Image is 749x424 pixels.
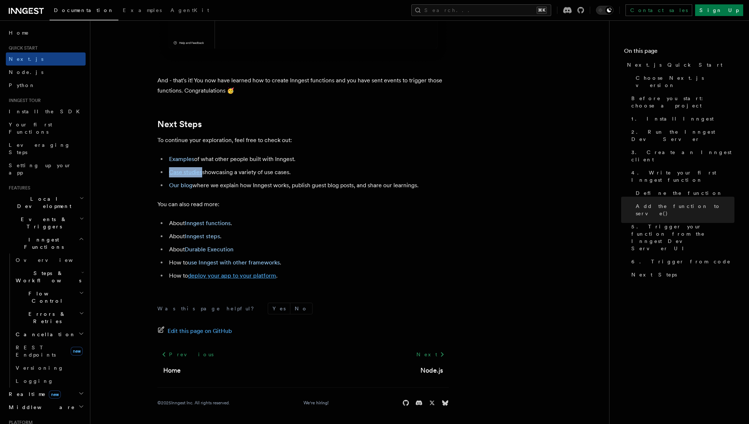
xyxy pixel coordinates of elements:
li: About . [167,218,449,228]
kbd: ⌘K [537,7,547,14]
span: 1. Install Inngest [631,115,714,122]
a: Node.js [420,365,443,376]
span: Documentation [54,7,114,13]
li: showcasing a variety of use cases. [167,167,449,177]
a: deploy your app to your platform [188,272,276,279]
span: 2. Run the Inngest Dev Server [631,128,734,143]
button: Flow Control [13,287,86,307]
a: REST Endpointsnew [13,341,86,361]
button: Yes [268,303,290,314]
button: Inngest Functions [6,233,86,254]
a: Durable Execution [185,246,234,253]
a: Leveraging Steps [6,138,86,159]
span: Leveraging Steps [9,142,70,155]
span: Inngest tour [6,98,41,103]
span: Cancellation [13,331,76,338]
a: Before you start: choose a project [628,92,734,112]
span: Next.js [9,56,43,62]
a: Choose Next.js version [633,71,734,92]
a: Python [6,79,86,92]
span: Next.js Quick Start [627,61,722,68]
a: Home [163,365,181,376]
span: Node.js [9,69,43,75]
a: Examples [118,2,166,20]
a: Previous [157,348,217,361]
span: 3. Create an Inngest client [631,149,734,163]
div: Inngest Functions [6,254,86,388]
span: Setting up your app [9,162,71,176]
a: Your first Functions [6,118,86,138]
button: No [290,303,312,314]
a: Next.js [6,52,86,66]
span: 4. Write your first Inngest function [631,169,734,184]
span: Inngest Functions [6,236,79,251]
span: Overview [16,257,91,263]
button: Events & Triggers [6,213,86,233]
a: Next Steps [628,268,734,281]
span: Quick start [6,45,38,51]
a: Inngest steps [185,233,220,240]
li: of what other people built with Inngest. [167,154,449,164]
p: And - that's it! You now have learned how to create Inngest functions and you have sent events to... [157,75,449,96]
li: where we explain how Inngest works, publish guest blog posts, and share our learnings. [167,180,449,191]
a: Documentation [50,2,118,20]
a: 2. Run the Inngest Dev Server [628,125,734,146]
a: Next Steps [157,119,202,129]
span: Your first Functions [9,122,52,135]
span: Versioning [16,365,64,371]
span: Before you start: choose a project [631,95,734,109]
span: 6. Trigger from code [631,258,731,265]
a: Versioning [13,361,86,374]
a: Node.js [6,66,86,79]
li: About . [167,231,449,242]
span: Flow Control [13,290,79,305]
a: Home [6,26,86,39]
span: new [71,347,83,356]
a: Setting up your app [6,159,86,179]
button: Steps & Workflows [13,267,86,287]
button: Errors & Retries [13,307,86,328]
a: Add the function to serve() [633,200,734,220]
li: How to . [167,271,449,281]
a: Next [412,348,449,361]
span: 5. Trigger your function from the Inngest Dev Server UI [631,223,734,252]
a: AgentKit [166,2,213,20]
span: Home [9,29,29,36]
a: Next.js Quick Start [624,58,734,71]
span: Install the SDK [9,109,84,114]
span: Local Development [6,195,79,210]
span: Realtime [6,390,61,398]
a: Overview [13,254,86,267]
span: Choose Next.js version [636,74,734,89]
span: Add the function to serve() [636,203,734,217]
a: Examples [169,156,194,162]
span: new [49,390,61,399]
li: How to . [167,258,449,268]
h4: On this page [624,47,734,58]
a: 4. Write your first Inngest function [628,166,734,187]
a: 6. Trigger from code [628,255,734,268]
span: Features [6,185,30,191]
a: Edit this page on GitHub [157,326,232,336]
a: Logging [13,374,86,388]
a: 5. Trigger your function from the Inngest Dev Server UI [628,220,734,255]
a: Install the SDK [6,105,86,118]
span: Logging [16,378,54,384]
a: 1. Install Inngest [628,112,734,125]
span: Middleware [6,404,75,411]
p: You can also read more: [157,199,449,209]
span: Examples [123,7,162,13]
span: Define the function [636,189,723,197]
a: Our blog [169,182,192,189]
span: Python [9,82,35,88]
span: AgentKit [170,7,209,13]
a: Case studies [169,169,202,176]
a: use Inngest with other frameworks [188,259,280,266]
a: We're hiring! [303,400,329,406]
button: Local Development [6,192,86,213]
p: Was this page helpful? [157,305,259,312]
a: Inngest functions [185,220,231,227]
button: Search...⌘K [411,4,551,16]
a: Define the function [633,187,734,200]
a: Sign Up [695,4,743,16]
